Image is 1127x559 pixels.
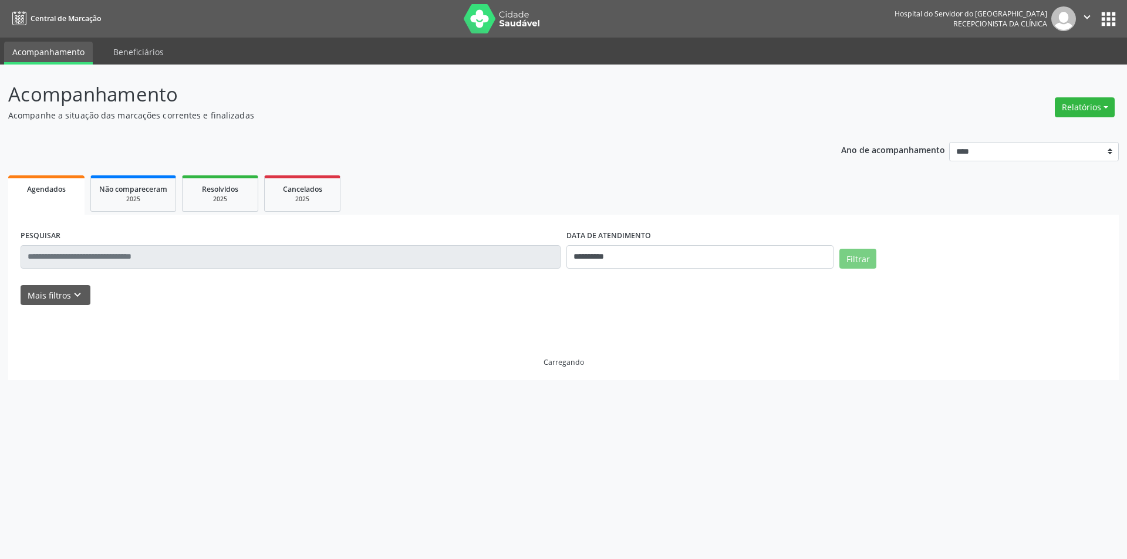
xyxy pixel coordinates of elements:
img: img [1051,6,1076,31]
label: DATA DE ATENDIMENTO [566,227,651,245]
div: 2025 [191,195,249,204]
span: Não compareceram [99,184,167,194]
button: Mais filtroskeyboard_arrow_down [21,285,90,306]
label: PESQUISAR [21,227,60,245]
i: keyboard_arrow_down [71,289,84,301]
div: 2025 [273,195,332,204]
i:  [1081,11,1094,23]
button: apps [1098,9,1119,29]
div: Carregando [544,357,584,367]
div: 2025 [99,195,167,204]
p: Acompanhamento [8,80,785,109]
span: Central de Marcação [31,13,101,23]
span: Recepcionista da clínica [953,19,1047,29]
p: Acompanhe a situação das marcações correntes e finalizadas [8,109,785,121]
a: Central de Marcação [8,9,101,28]
button: Filtrar [839,249,876,269]
div: Hospital do Servidor do [GEOGRAPHIC_DATA] [895,9,1047,19]
button:  [1076,6,1098,31]
span: Cancelados [283,184,322,194]
a: Acompanhamento [4,42,93,65]
button: Relatórios [1055,97,1115,117]
p: Ano de acompanhamento [841,142,945,157]
span: Agendados [27,184,66,194]
span: Resolvidos [202,184,238,194]
a: Beneficiários [105,42,172,62]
